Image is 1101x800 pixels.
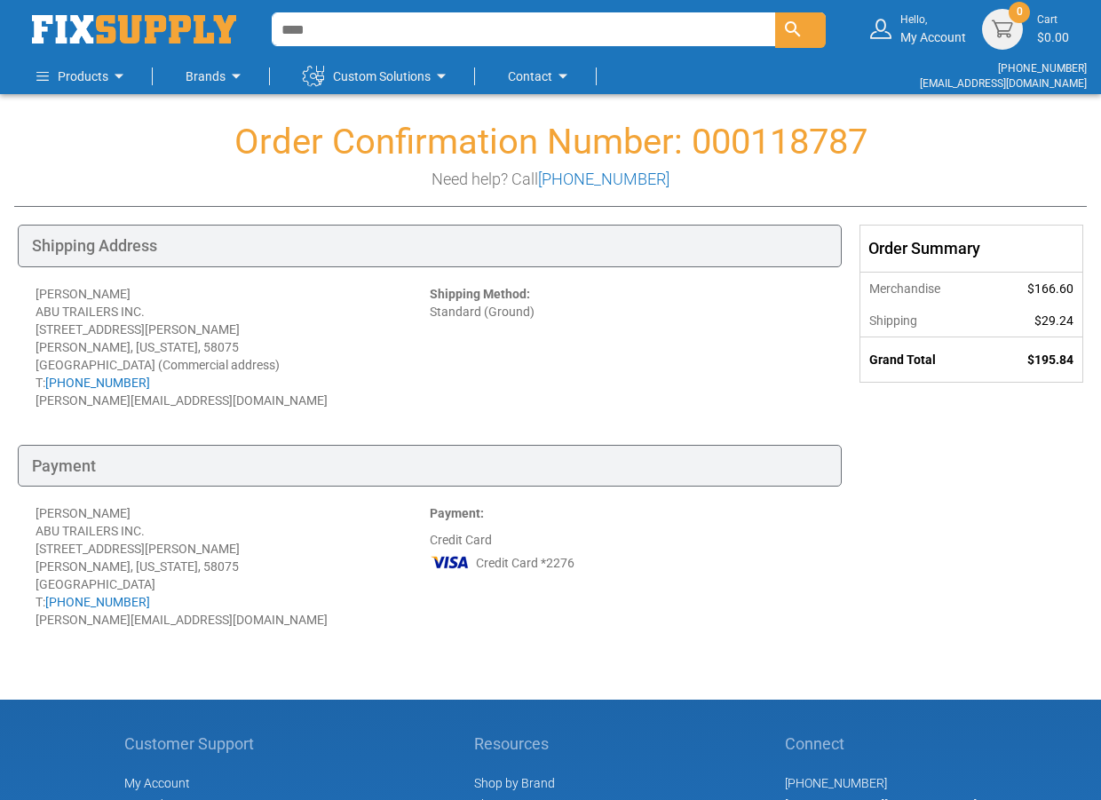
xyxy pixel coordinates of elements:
[18,225,842,267] div: Shipping Address
[1034,313,1073,328] span: $29.24
[474,776,555,790] a: Shop by Brand
[32,15,236,44] a: store logo
[303,59,452,94] a: Custom Solutions
[920,77,1087,90] a: [EMAIL_ADDRESS][DOMAIN_NAME]
[430,285,824,409] div: Standard (Ground)
[18,445,842,487] div: Payment
[430,549,471,575] img: VI
[124,735,264,753] h5: Customer Support
[36,285,430,409] div: [PERSON_NAME] ABU TRAILERS INC. [STREET_ADDRESS][PERSON_NAME] [PERSON_NAME], [US_STATE], 58075 [G...
[860,226,1082,272] div: Order Summary
[998,62,1087,75] a: [PHONE_NUMBER]
[785,735,977,753] h5: Connect
[45,376,150,390] a: [PHONE_NUMBER]
[508,59,574,94] a: Contact
[36,59,130,94] a: Products
[900,12,966,28] small: Hello,
[14,170,1087,188] h3: Need help? Call
[45,595,150,609] a: [PHONE_NUMBER]
[476,554,574,572] span: Credit Card *2276
[900,12,966,45] div: My Account
[1027,352,1073,367] span: $195.84
[14,123,1087,162] h1: Order Confirmation Number: 000118787
[186,59,247,94] a: Brands
[1037,12,1069,28] small: Cart
[430,506,484,520] strong: Payment:
[32,15,236,44] img: Fix Industrial Supply
[1037,30,1069,44] span: $0.00
[785,776,887,790] a: [PHONE_NUMBER]
[430,504,824,629] div: Credit Card
[1017,4,1023,20] span: 0
[860,272,989,305] th: Merchandise
[124,776,190,790] span: My Account
[430,287,530,301] strong: Shipping Method:
[860,305,989,337] th: Shipping
[1027,281,1073,296] span: $166.60
[869,352,936,367] strong: Grand Total
[538,170,669,188] a: [PHONE_NUMBER]
[474,735,574,753] h5: Resources
[36,504,430,629] div: [PERSON_NAME] ABU TRAILERS INC. [STREET_ADDRESS][PERSON_NAME] [PERSON_NAME], [US_STATE], 58075 [G...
